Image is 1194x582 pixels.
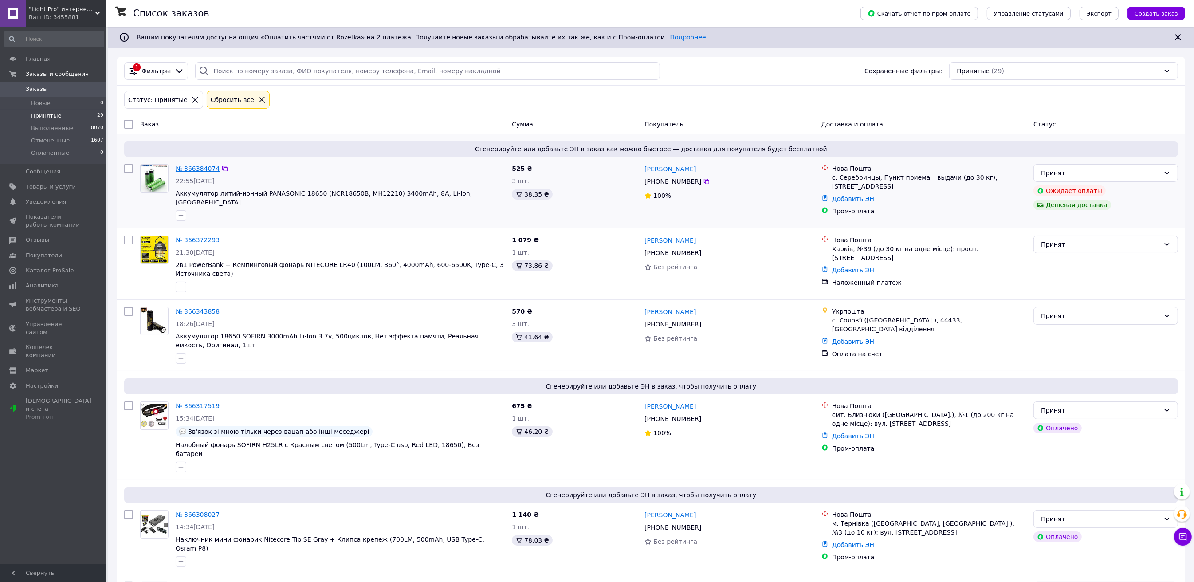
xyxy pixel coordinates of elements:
[832,195,874,202] a: Добавить ЭН
[176,308,220,315] a: № 366343858
[176,190,472,206] span: Аккумулятор литий-ионный PANASONIC 18650 (NCR18650B, MH12210) 3400mAh, 8A, Li-Ion, [GEOGRAPHIC_DATA]
[26,55,51,63] span: Главная
[176,511,220,518] a: № 366308027
[644,121,683,128] span: Покупатель
[4,31,104,47] input: Поиск
[26,343,82,359] span: Кошелек компании
[29,13,106,21] div: Ваш ID: 3455881
[512,249,529,256] span: 1 шт.
[141,165,167,192] img: Фото товару
[31,137,70,145] span: Отмененные
[26,267,74,275] span: Каталог ProSale
[209,95,256,105] div: Сбросить все
[26,70,89,78] span: Заказы и сообщения
[176,523,215,531] span: 14:34[DATE]
[176,415,215,422] span: 15:34[DATE]
[140,121,159,128] span: Заказ
[512,511,539,518] span: 1 140 ₴
[994,10,1064,17] span: Управление статусами
[512,308,532,315] span: 570 ₴
[140,401,169,430] a: Фото товару
[512,320,529,327] span: 3 шт.
[1041,311,1160,321] div: Принят
[1135,10,1178,17] span: Создать заказ
[31,112,62,120] span: Принятые
[100,149,103,157] span: 0
[1033,121,1056,128] span: Статус
[832,316,1026,334] div: с. Солов'ї ([GEOGRAPHIC_DATA].), 44433, [GEOGRAPHIC_DATA] відділення
[126,95,189,105] div: Статус: Принятые
[643,247,703,259] div: [PHONE_NUMBER]
[140,164,169,193] a: Фото товару
[26,168,60,176] span: Сообщения
[832,278,1026,287] div: Наложенный платеж
[1033,200,1111,210] div: Дешевая доставка
[653,192,671,199] span: 100%
[832,173,1026,191] div: с. Серебринцы, Пункт приема – выдачи (до 30 кг), [STREET_ADDRESS]
[97,112,103,120] span: 29
[26,320,82,336] span: Управление сайтом
[987,7,1071,20] button: Управление статусами
[644,307,696,316] a: [PERSON_NAME]
[1041,514,1160,524] div: Принят
[864,67,942,75] span: Сохраненные фильтры:
[141,515,168,534] img: Фото товару
[821,121,883,128] span: Доставка и оплата
[141,404,168,427] img: Фото товару
[26,236,49,244] span: Отзывы
[31,99,51,107] span: Новые
[26,413,91,421] div: Prom топ
[832,267,874,274] a: Добавить ЭН
[141,307,168,335] img: Фото товару
[832,444,1026,453] div: Пром-оплата
[512,332,552,342] div: 41.64 ₴
[31,124,74,132] span: Выполненные
[128,491,1174,499] span: Сгенерируйте или добавьте ЭН в заказ, чтобы получить оплату
[512,260,552,271] div: 73.86 ₴
[832,207,1026,216] div: Пром-оплата
[832,338,874,345] a: Добавить ЭН
[512,402,532,409] span: 675 ₴
[868,9,971,17] span: Скачать отчет по пром-оплате
[26,366,48,374] span: Маркет
[643,413,703,425] div: [PHONE_NUMBER]
[512,523,529,531] span: 1 шт.
[512,535,552,546] div: 78.03 ₴
[176,333,479,349] span: Аккумулятор 18650 SOFIRN 3000mAh Li-Ion 3.7v, 500циклов, Нет эффекта памяти, Реальная емкость, Ор...
[176,261,504,277] span: 2в1 PowerBank + Кемпинговый фонарь NITECORE LR40 (100LM, 360°, 4000mAh, 600-6500K, Type-C, 3 Исто...
[644,402,696,411] a: [PERSON_NAME]
[644,236,696,245] a: [PERSON_NAME]
[512,165,532,172] span: 525 ₴
[1033,531,1081,542] div: Оплачено
[644,165,696,173] a: [PERSON_NAME]
[31,149,69,157] span: Оплаченные
[26,85,47,93] span: Заказы
[512,426,552,437] div: 46.20 ₴
[643,318,703,330] div: [PHONE_NUMBER]
[176,249,215,256] span: 21:30[DATE]
[832,541,874,548] a: Добавить ЭН
[176,441,479,457] a: Налобный фонарь SOFIRN H25LR с Красным светом (500Lm, Type-C usb, Red LED, 18650), Без батареи
[176,320,215,327] span: 18:26[DATE]
[188,428,369,435] span: Зв'язок зі мною тільки через вацап або інші меседжері
[137,34,706,41] span: Вашим покупателям доступна опция «Оплатить частями от Rozetka» на 2 платежа. Получайте новые зака...
[91,137,103,145] span: 1607
[26,252,62,260] span: Покупатели
[644,511,696,519] a: [PERSON_NAME]
[643,521,703,534] div: [PHONE_NUMBER]
[832,244,1026,262] div: Харків, №39 (до 30 кг на одне місце): просп. [STREET_ADDRESS]
[91,124,103,132] span: 8070
[832,350,1026,358] div: Оплата на счет
[176,536,484,552] a: Наключник мини фонарик Nitecore Tip SE Gray + Клипса крепеж (700LM, 500mAh, USB Type-C, Osram P8)
[140,510,169,539] a: Фото товару
[26,297,82,313] span: Инструменты вебмастера и SEO
[832,519,1026,537] div: м. Тернівка ([GEOGRAPHIC_DATA], [GEOGRAPHIC_DATA].), №3 (до 10 кг): вул. [STREET_ADDRESS]
[512,236,539,244] span: 1 079 ₴
[832,553,1026,562] div: Пром-оплата
[653,263,697,271] span: Без рейтинга
[512,177,529,185] span: 3 шт.
[195,62,660,80] input: Поиск по номеру заказа, ФИО покупателя, номеру телефона, Email, номеру накладной
[1087,10,1112,17] span: Экспорт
